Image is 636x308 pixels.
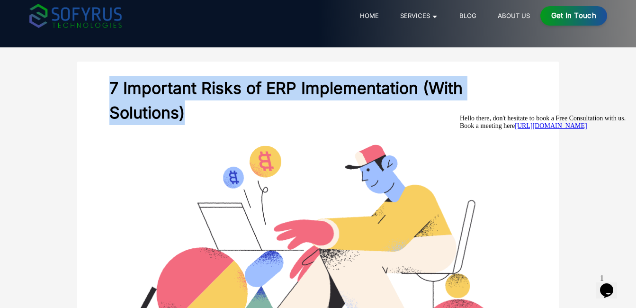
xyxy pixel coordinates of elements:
a: [URL][DOMAIN_NAME] [59,11,131,18]
div: Hello there, don't hesitate to book a Free Consultation with us.Book a meeting here[URL][DOMAIN_N... [4,4,174,19]
a: Get in Touch [540,6,607,26]
a: Services 🞃 [396,10,441,21]
iframe: chat widget [456,111,627,265]
h2: 7 Important Risks of ERP Implementation (With Solutions) [106,69,530,132]
iframe: chat widget [596,270,627,299]
a: Blog [456,10,480,21]
span: Hello there, don't hesitate to book a Free Consultation with us. Book a meeting here [4,4,170,18]
a: About Us [494,10,533,21]
a: Home [356,10,382,21]
img: sofyrus [29,4,122,28]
